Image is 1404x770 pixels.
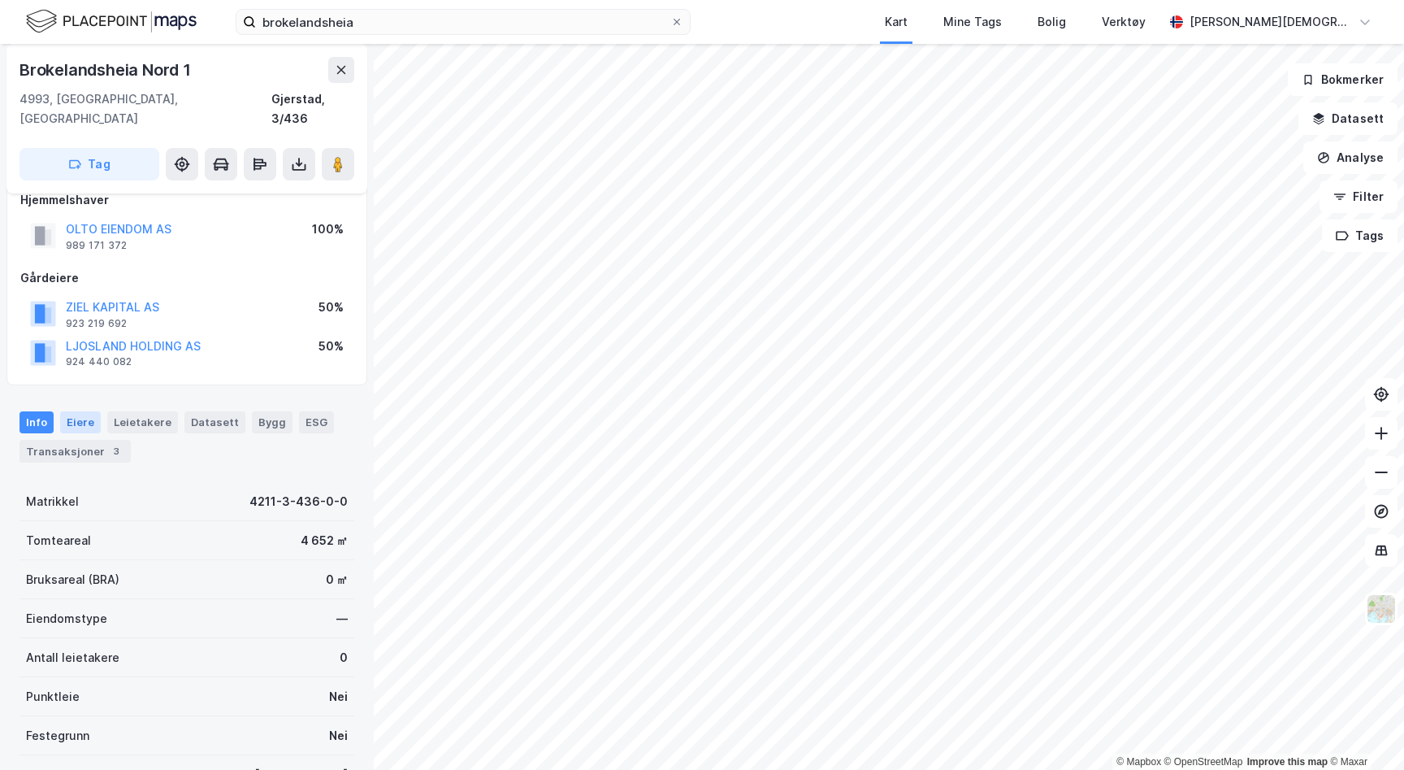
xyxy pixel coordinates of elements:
[1102,12,1146,32] div: Verktøy
[885,12,908,32] div: Kart
[329,726,348,746] div: Nei
[340,648,348,668] div: 0
[26,648,119,668] div: Antall leietakere
[329,687,348,707] div: Nei
[1298,102,1397,135] button: Datasett
[1116,756,1161,768] a: Mapbox
[19,411,54,433] div: Info
[66,355,132,368] div: 924 440 082
[1323,692,1404,770] div: Kontrollprogram for chat
[1319,181,1397,213] button: Filter
[1288,63,1397,96] button: Bokmerker
[26,531,91,550] div: Tomteareal
[26,7,197,36] img: logo.f888ab2527a4732fd821a326f86c7f29.svg
[312,220,344,239] div: 100%
[318,337,344,356] div: 50%
[1038,12,1066,32] div: Bolig
[256,10,670,34] input: Søk på adresse, matrikkel, gårdeiere, leietakere eller personer
[1189,12,1352,32] div: [PERSON_NAME][DEMOGRAPHIC_DATA]
[108,443,124,459] div: 3
[26,726,89,746] div: Festegrunn
[1366,594,1397,624] img: Z
[60,411,101,433] div: Eiere
[66,239,127,252] div: 989 171 372
[107,411,178,433] div: Leietakere
[326,570,348,589] div: 0 ㎡
[20,190,353,210] div: Hjemmelshaver
[1247,756,1328,768] a: Improve this map
[1322,220,1397,252] button: Tags
[1303,141,1397,174] button: Analyse
[19,440,131,463] div: Transaksjoner
[1323,692,1404,770] iframe: Chat Widget
[249,492,348,511] div: 4211-3-436-0-0
[20,268,353,288] div: Gårdeiere
[336,609,348,629] div: —
[252,411,292,433] div: Bygg
[66,317,127,330] div: 923 219 692
[19,89,271,128] div: 4993, [GEOGRAPHIC_DATA], [GEOGRAPHIC_DATA]
[26,570,119,589] div: Bruksareal (BRA)
[943,12,1002,32] div: Mine Tags
[1164,756,1243,768] a: OpenStreetMap
[184,411,245,433] div: Datasett
[26,687,80,707] div: Punktleie
[318,298,344,317] div: 50%
[301,531,348,550] div: 4 652 ㎡
[19,57,194,83] div: Brokelandsheia Nord 1
[19,148,159,181] button: Tag
[271,89,354,128] div: Gjerstad, 3/436
[26,609,107,629] div: Eiendomstype
[299,411,334,433] div: ESG
[26,492,79,511] div: Matrikkel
